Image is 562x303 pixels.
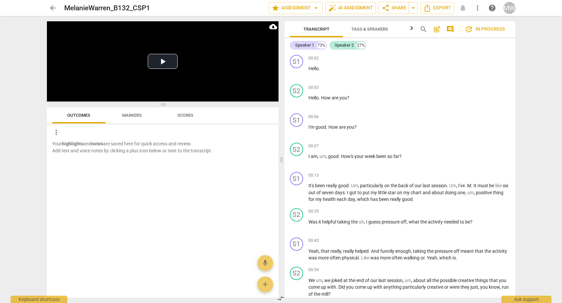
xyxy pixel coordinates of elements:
[382,4,390,12] span: share
[427,255,437,260] span: Yeah
[458,278,475,283] span: creative
[349,190,357,195] span: got
[339,124,347,130] span: are
[308,291,314,297] span: of
[371,190,378,195] span: my
[328,124,339,130] span: How
[478,284,480,290] span: ,
[358,183,360,188] span: ,
[376,154,387,159] span: been
[315,124,326,130] span: good
[349,183,351,188] span: .
[315,183,326,188] span: been
[456,183,458,188] span: ,
[420,2,454,14] button: Export
[308,183,315,188] span: It's
[347,124,354,130] span: you
[308,173,319,178] span: 00:13
[431,183,447,188] span: session
[365,278,370,283] span: of
[423,4,451,12] span: Export
[290,237,303,251] div: Change speaker
[467,183,471,188] span: M
[432,278,440,283] span: the
[308,255,318,260] span: was
[308,278,316,283] span: We
[322,190,335,195] span: seven
[341,248,343,254] span: ,
[465,219,470,225] span: be
[11,296,67,303] div: Keyboard shortcuts
[290,267,303,280] div: Change speaker
[354,154,365,159] span: your
[477,183,489,188] span: must
[308,219,318,225] span: Was
[427,248,435,254] span: the
[359,255,361,260] span: .
[363,190,371,195] span: put
[404,255,421,260] span: walking
[409,183,415,188] span: of
[503,183,508,188] span: six
[397,190,403,195] span: on
[122,113,142,118] span: Markers
[339,154,341,159] span: .
[427,284,444,290] span: creative
[295,42,314,49] div: Speaker 1
[357,190,363,195] span: to
[421,255,425,260] span: or
[321,248,330,254] span: that
[64,4,150,12] h2: MelanieWarren_B132_CSP1
[411,278,413,283] span: ,
[489,278,499,283] span: that
[383,284,403,290] span: anything
[418,24,429,35] button: Search
[446,25,454,33] span: comment
[390,197,402,202] span: really
[326,124,328,130] span: .
[475,248,484,254] span: that
[337,219,351,225] span: taking
[351,183,358,188] span: Filler word
[317,42,326,49] div: 73%
[290,113,303,127] div: Change speaker
[319,154,326,159] span: Filler word
[409,2,418,14] button: Sharing summary
[371,248,380,254] span: And
[357,197,370,202] span: which
[338,183,349,188] span: good
[420,25,428,33] span: search
[330,248,341,254] span: really
[370,197,379,202] span: has
[272,4,320,12] span: Assessment
[392,255,404,260] span: often
[338,284,346,290] span: Did
[445,190,458,195] span: doing
[52,128,60,136] span: more_vert
[308,143,319,149] span: 00:07
[461,248,475,254] span: meant
[470,284,478,290] span: just
[343,278,349,283] span: at
[413,278,427,283] span: about
[444,284,450,290] span: or
[343,248,355,254] span: really
[356,278,365,283] span: end
[261,280,269,288] span: add
[411,248,413,254] span: ,
[330,255,342,260] span: often
[312,4,320,12] span: arrow_drop_down
[326,154,328,159] span: ,
[290,55,303,68] div: Change speaker
[351,27,388,32] span: Tags & Speakers
[423,183,431,188] span: last
[475,278,489,283] span: things
[319,66,320,71] span: .
[458,190,465,195] span: one
[347,190,349,195] span: I
[387,278,403,283] span: session
[388,190,397,195] span: star
[461,284,470,290] span: they
[409,4,417,12] span: arrow_drop_down
[492,248,507,254] span: activity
